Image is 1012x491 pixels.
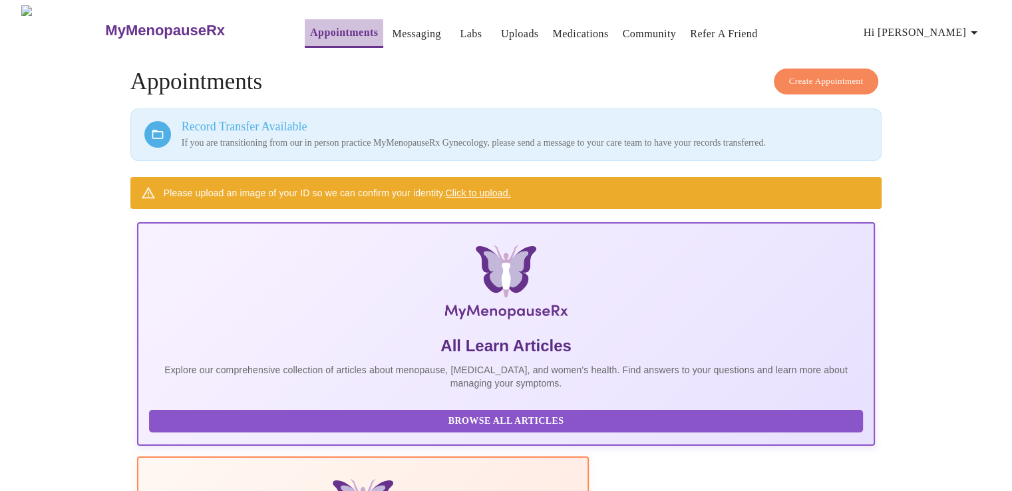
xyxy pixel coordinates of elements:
img: MyMenopauseRx Logo [21,5,104,55]
h4: Appointments [130,69,882,95]
button: Create Appointment [774,69,879,94]
button: Browse All Articles [149,410,864,433]
a: Community [623,25,677,43]
a: Click to upload. [445,188,510,198]
span: Browse All Articles [162,413,850,430]
img: MyMenopauseRx Logo [259,245,752,325]
span: Create Appointment [789,74,864,89]
a: Refer a Friend [690,25,758,43]
button: Community [617,21,682,47]
h3: Record Transfer Available [182,120,868,134]
button: Labs [450,21,492,47]
a: Appointments [310,23,378,42]
button: Messaging [387,21,446,47]
a: Labs [460,25,482,43]
button: Appointments [305,19,383,48]
button: Hi [PERSON_NAME] [858,19,987,46]
a: Browse All Articles [149,414,867,426]
a: MyMenopauseRx [104,7,278,54]
h5: All Learn Articles [149,335,864,357]
h3: MyMenopauseRx [105,22,225,39]
span: Hi [PERSON_NAME] [864,23,982,42]
button: Medications [547,21,613,47]
p: Explore our comprehensive collection of articles about menopause, [MEDICAL_DATA], and women's hea... [149,363,864,390]
a: Uploads [501,25,539,43]
a: Messaging [392,25,440,43]
p: If you are transitioning from our in person practice MyMenopauseRx Gynecology, please send a mess... [182,136,868,150]
button: Uploads [496,21,544,47]
button: Refer a Friend [685,21,763,47]
a: Medications [552,25,608,43]
div: Please upload an image of your ID so we can confirm your identity. [164,181,511,205]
